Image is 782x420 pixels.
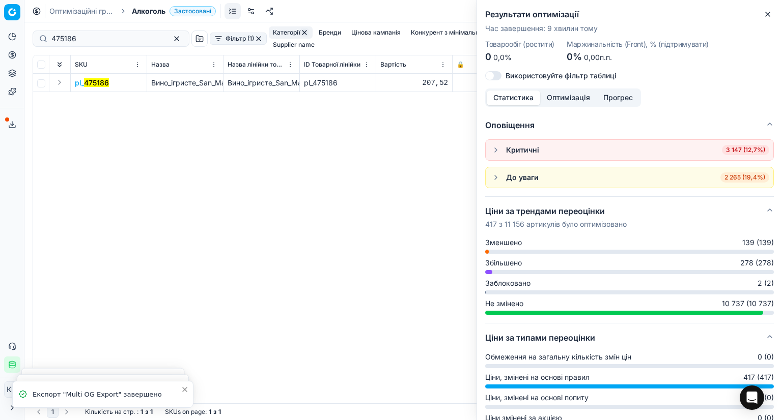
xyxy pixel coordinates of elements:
[485,393,589,403] span: Ціни, змінені на основі попиту
[347,26,405,39] button: Цінова кампанія
[209,408,211,416] strong: 1
[170,6,216,16] span: Застосовані
[485,278,530,288] span: Заблоковано
[485,372,590,382] span: Ціни, змінені на основі правил
[485,197,774,237] button: Ціни за трендами переоцінки417 з 11 156 артикулів було оптимізовано
[380,61,406,69] span: Вартість
[304,78,372,88] div: pl_475186
[179,383,191,396] button: Close toast
[485,205,627,217] h5: Ціни за трендами переоцінки
[567,41,709,48] dt: Маржинальність (Front), % (підтримувати)
[567,51,582,62] span: 0%
[485,219,627,229] p: 417 з 11 156 артикулів було оптимізовано
[758,352,774,362] span: 0 (0)
[740,385,764,410] div: Open Intercom Messenger
[457,61,464,69] span: 🔒
[33,406,45,418] button: Go to previous page
[758,278,774,288] span: 2 (2)
[485,139,774,196] div: Оповіщення
[75,78,109,88] span: pl_
[4,381,20,398] button: КM
[132,6,216,16] span: АлкогольЗастосовані
[485,323,774,352] button: Ціни за типами переоцінки
[47,406,59,418] button: 1
[485,298,523,309] span: Не змінено
[228,61,285,69] span: Назва лінійки товарів
[213,408,216,416] strong: з
[740,258,774,268] span: 278 (278)
[75,78,109,88] button: pl_475186
[597,91,639,105] button: Прогрес
[485,111,774,139] button: Оповіщення
[269,39,319,51] button: Supplier name
[407,26,542,39] button: Конкурент з мінімальною ринковою ціною
[758,393,774,403] span: 0 (0)
[218,408,221,416] strong: 1
[487,91,540,105] button: Статистика
[33,406,73,418] nav: pagination
[485,23,774,34] p: Час завершення : 9 хвилин тому
[485,237,774,323] div: Ціни за трендами переоцінки417 з 11 156 артикулів було оптимізовано
[743,372,774,382] span: 417 (417)
[315,26,345,39] button: Бренди
[485,51,491,62] span: 0
[742,237,774,248] span: 139 (139)
[722,145,769,155] span: 3 147 (12,7%)
[141,408,143,416] strong: 1
[380,78,448,88] div: 207,52
[165,408,207,416] span: SKUs on page :
[85,408,135,416] span: Кількість на стр.
[485,258,522,268] span: Збільшено
[49,6,216,16] nav: breadcrumb
[722,298,774,309] span: 10 737 (10 737)
[540,91,597,105] button: Оптимізація
[506,72,617,79] label: Використовуйте фільтр таблиці
[304,61,360,69] span: ID Товарної лінійки
[485,237,522,248] span: Зменшено
[720,172,769,183] span: 2 265 (19,4%)
[151,78,422,87] span: Вино_ігристе_San_Mare_Prosecco_DOC_Spumante_екстрасухе_біле_11%_0.75_л
[33,389,181,400] div: Експорт "Multi OG Export" завершено
[269,26,313,39] button: Категорії
[51,34,162,44] input: Пошук по SKU або назві
[150,408,153,416] strong: 1
[5,382,20,397] span: КM
[85,408,153,416] div: :
[61,406,73,418] button: Go to next page
[210,33,267,45] button: Фільтр (1)
[506,145,539,155] div: Критичні
[53,76,66,88] button: Expand
[485,41,554,48] dt: Товарообіг (ростити)
[75,61,88,69] span: SKU
[49,6,115,16] a: Оптимізаційні групи
[485,352,631,362] span: Обмеження на загальну кількість змін цін
[493,53,512,62] span: 0,0%
[132,6,165,16] span: Алкоголь
[151,61,170,69] span: Назва
[84,78,109,87] mark: 475186
[53,58,66,71] button: Expand all
[584,53,612,62] span: 0,00п.п.
[485,8,774,20] h2: Результати оптимізації
[228,78,295,88] div: Вино_ігристе_San_Mare_Prosecco_DOC_Spumante_екстрасухе_біле_11%_0.75_л
[506,172,539,183] div: До уваги
[145,408,148,416] strong: з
